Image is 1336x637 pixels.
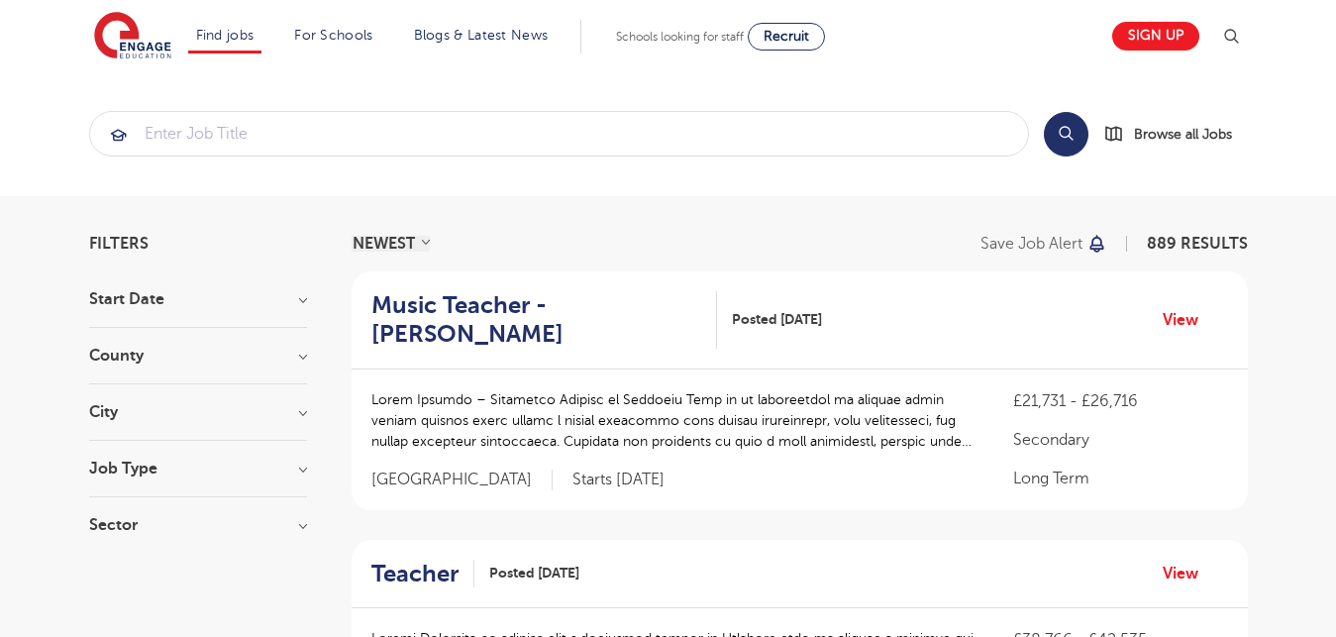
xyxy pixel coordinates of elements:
p: Long Term [1013,467,1227,490]
input: Submit [90,112,1028,156]
h2: Music Teacher - [PERSON_NAME] [371,291,701,349]
p: Secondary [1013,428,1227,452]
span: Browse all Jobs [1134,123,1232,146]
span: Schools looking for staff [616,30,744,44]
a: Sign up [1112,22,1199,51]
span: Posted [DATE] [489,563,579,584]
span: 889 RESULTS [1147,235,1248,253]
h3: Sector [89,517,307,533]
a: View [1163,307,1213,333]
h3: Start Date [89,291,307,307]
h2: Teacher [371,560,459,588]
p: Lorem Ipsumdo – Sitametco Adipisc el Seddoeiu Temp in ut laboreetdol ma aliquae admin veniam quis... [371,389,975,452]
a: Teacher [371,560,474,588]
a: View [1163,561,1213,586]
h3: Job Type [89,461,307,477]
a: Browse all Jobs [1104,123,1248,146]
a: For Schools [294,28,372,43]
img: Engage Education [94,12,171,61]
a: Blogs & Latest News [414,28,549,43]
h3: City [89,404,307,420]
div: Submit [89,111,1029,157]
a: Recruit [748,23,825,51]
p: Save job alert [980,236,1082,252]
a: Music Teacher - [PERSON_NAME] [371,291,717,349]
span: Posted [DATE] [732,309,822,330]
span: Recruit [764,29,809,44]
p: £21,731 - £26,716 [1013,389,1227,413]
button: Search [1044,112,1088,157]
span: [GEOGRAPHIC_DATA] [371,470,553,490]
p: Starts [DATE] [572,470,665,490]
span: Filters [89,236,149,252]
h3: County [89,348,307,364]
button: Save job alert [980,236,1108,252]
a: Find jobs [196,28,255,43]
